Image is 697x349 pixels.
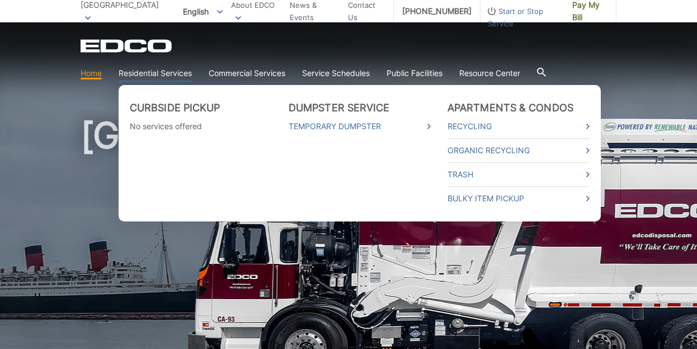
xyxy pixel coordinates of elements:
a: Trash [448,168,590,181]
a: Residential Services [119,67,192,79]
span: English [175,2,231,21]
a: Apartments & Condos [448,102,573,114]
a: Curbside Pickup [130,102,220,114]
a: Temporary Dumpster [289,120,431,133]
a: Organic Recycling [448,144,590,157]
a: Resource Center [459,67,520,79]
a: Recycling [448,120,590,133]
a: Bulky Item Pickup [448,192,590,205]
a: EDCD logo. Return to the homepage. [81,39,173,53]
a: Service Schedules [302,67,370,79]
a: Dumpster Service [289,102,390,114]
a: Home [81,67,102,79]
a: Commercial Services [209,67,285,79]
a: Public Facilities [387,67,442,79]
p: No services offered [130,120,272,133]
